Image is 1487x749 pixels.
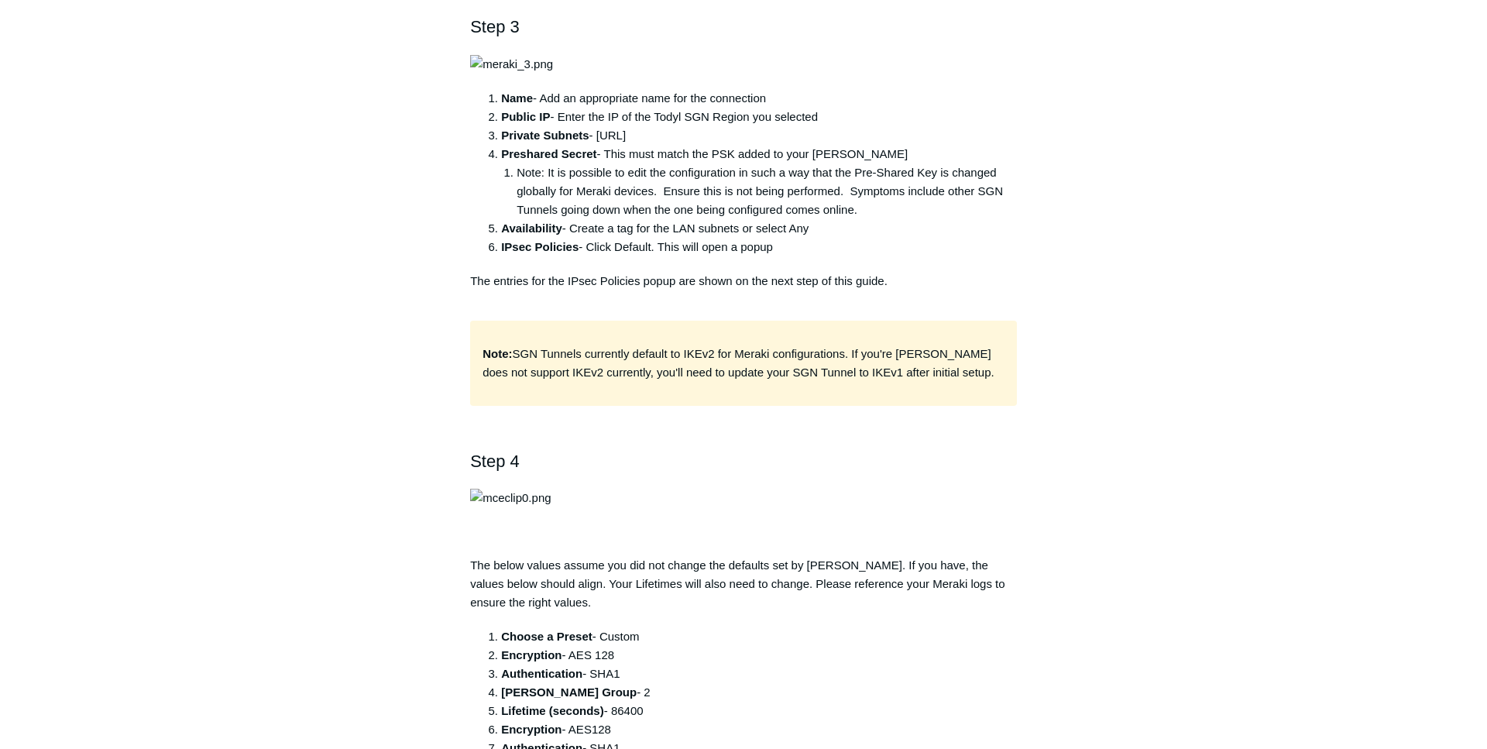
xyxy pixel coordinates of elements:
[470,448,1017,475] h2: Step 4
[501,240,579,253] strong: IPsec Policies
[501,126,1017,145] li: - [URL]
[483,347,512,360] strong: Note:
[470,489,551,507] img: mceclip0.png
[501,222,562,235] strong: Availability
[501,627,1017,646] li: - Custom
[501,89,1017,108] li: - Add an appropriate name for the connection
[501,147,596,160] strong: Preshared Secret
[501,108,1017,126] li: - Enter the IP of the Todyl SGN Region you selected
[517,163,1017,219] li: Note: It is possible to edit the configuration in such a way that the Pre-Shared Key is changed g...
[470,13,1017,40] h2: Step 3
[470,55,553,74] img: meraki_3.png
[501,685,637,699] strong: [PERSON_NAME] Group
[501,648,561,661] strong: Encryption
[501,110,550,123] strong: Public IP
[483,345,1004,382] p: SGN Tunnels currently default to IKEv2 for Meraki configurations. If you're [PERSON_NAME] does no...
[501,704,604,717] strong: Lifetime (seconds)
[501,238,1017,256] li: - Click Default. This will open a popup
[501,646,1017,665] li: - AES 128
[501,145,1017,219] li: - This must match the PSK added to your [PERSON_NAME]
[501,702,1017,720] li: - 86400
[470,272,1017,309] p: The entries for the IPsec Policies popup are shown on the next step of this guide.
[501,219,1017,238] li: - Create a tag for the LAN subnets or select Any
[501,665,1017,683] li: - SHA1
[501,683,1017,702] li: - 2
[501,129,589,142] strong: Private Subnets
[501,630,592,643] strong: Choose a Preset
[501,723,561,736] strong: Encryption
[501,91,533,105] strong: Name
[501,720,1017,739] li: - AES128
[501,667,582,680] strong: Authentication
[470,519,1017,612] p: The below values assume you did not change the defaults set by [PERSON_NAME]. If you have, the va...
